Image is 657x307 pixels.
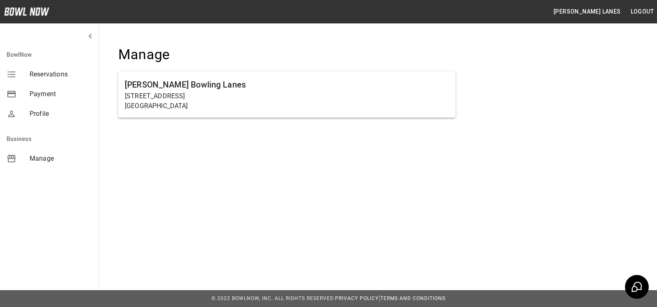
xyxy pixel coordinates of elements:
span: Profile [30,109,92,119]
span: Reservations [30,69,92,79]
p: [STREET_ADDRESS] [125,91,449,101]
button: [PERSON_NAME] Lanes [550,4,624,19]
a: Privacy Policy [335,295,379,301]
p: [GEOGRAPHIC_DATA] [125,101,449,111]
span: Manage [30,154,92,164]
h4: Manage [118,46,455,63]
img: logo [4,7,49,16]
span: © 2022 BowlNow, Inc. All Rights Reserved. [211,295,335,301]
button: Logout [627,4,657,19]
span: Payment [30,89,92,99]
a: Terms and Conditions [380,295,446,301]
h6: [PERSON_NAME] Bowling Lanes [125,78,449,91]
